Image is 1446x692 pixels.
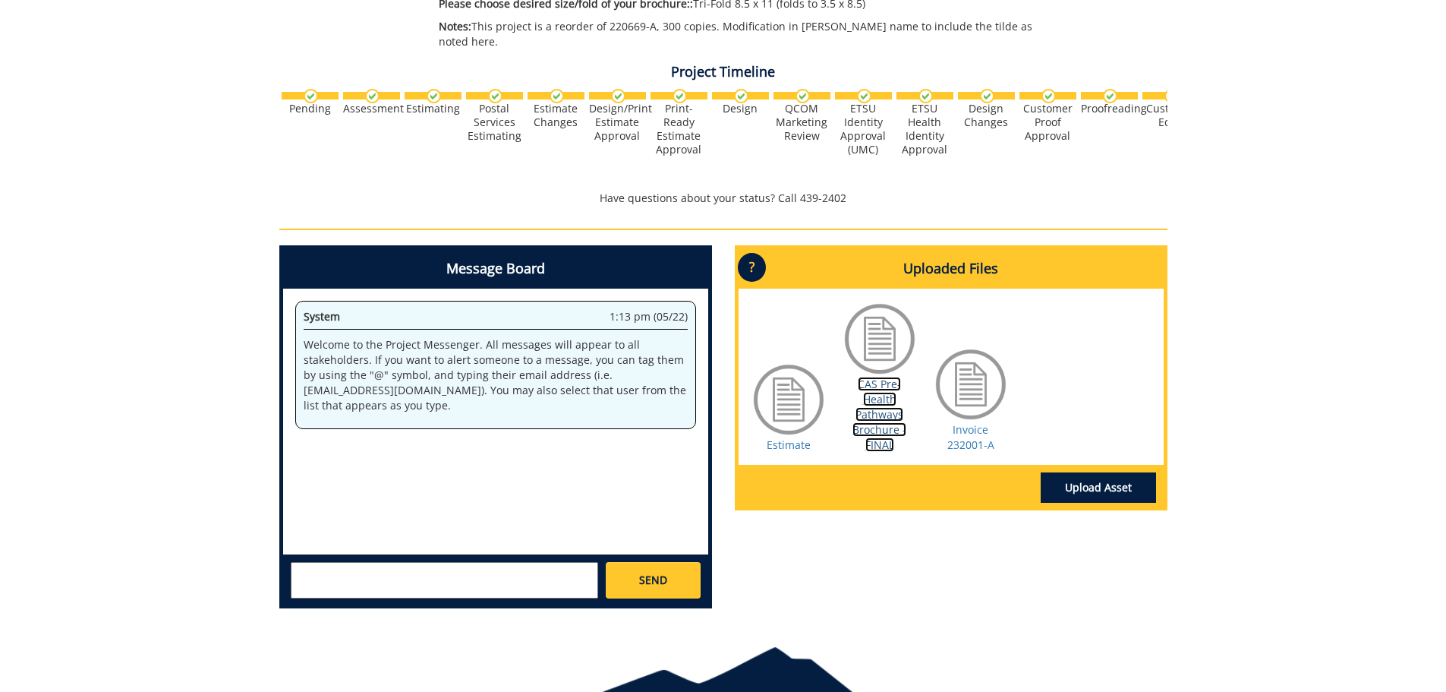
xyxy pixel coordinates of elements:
h4: Uploaded Files [739,249,1164,289]
a: Estimate [767,438,811,452]
div: ETSU Identity Approval (UMC) [835,102,892,156]
img: checkmark [611,89,625,103]
div: Pending [282,102,339,115]
img: checkmark [427,89,441,103]
div: Estimating [405,102,462,115]
img: checkmark [365,89,380,103]
div: Design [712,102,769,115]
img: checkmark [673,89,687,103]
img: checkmark [918,89,933,103]
div: Estimate Changes [528,102,584,129]
img: checkmark [857,89,871,103]
img: checkmark [304,89,318,103]
div: Customer Edits [1142,102,1199,129]
p: Have questions about your status? Call 439-2402 [279,191,1167,206]
span: SEND [639,573,667,588]
p: Welcome to the Project Messenger. All messages will appear to all stakeholders. If you want to al... [304,337,688,413]
img: checkmark [488,89,502,103]
img: checkmark [734,89,748,103]
p: This project is a reorder of 220669-A, 300 copies. Modification in [PERSON_NAME] name to include ... [439,19,1033,49]
div: Postal Services Estimating [466,102,523,143]
a: SEND [606,562,700,599]
img: checkmark [980,89,994,103]
div: QCOM Marketing Review [773,102,830,143]
img: checkmark [1164,89,1179,103]
div: ETSU Health Identity Approval [896,102,953,156]
div: Proofreading [1081,102,1138,115]
span: System [304,309,340,324]
div: Customer Proof Approval [1019,102,1076,143]
div: Design Changes [958,102,1015,129]
span: Notes: [439,19,471,33]
textarea: messageToSend [291,562,598,599]
a: CAS Pre-Health Pathways Brochure - FINAL [852,377,906,452]
div: Design/Print Estimate Approval [589,102,646,143]
img: checkmark [550,89,564,103]
h4: Project Timeline [279,65,1167,80]
div: Assessment [343,102,400,115]
img: checkmark [1103,89,1117,103]
span: 1:13 pm (05/22) [610,309,688,324]
p: ? [738,253,766,282]
a: Upload Asset [1041,472,1156,503]
h4: Message Board [283,249,708,289]
img: checkmark [795,89,810,103]
a: Invoice 232001-A [947,422,994,452]
div: Print-Ready Estimate Approval [651,102,707,156]
img: checkmark [1041,89,1056,103]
